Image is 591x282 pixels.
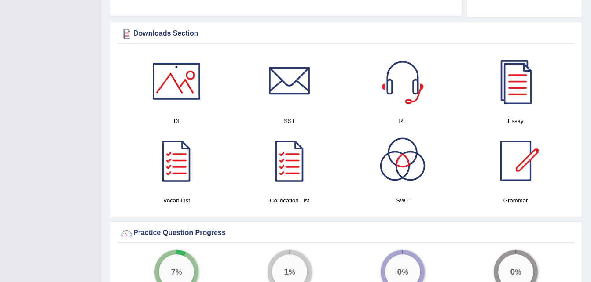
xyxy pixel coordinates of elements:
[171,267,176,276] big: 7
[284,267,289,276] big: 1
[120,227,572,240] div: Practice Question Progress
[463,116,568,126] h4: Essay
[125,116,229,126] h4: DI
[463,196,568,205] h4: Grammar
[120,27,572,40] div: Downloads Section
[397,267,402,276] big: 0
[125,196,229,205] h4: Vocab List
[351,196,455,205] h4: SWT
[351,116,455,126] h4: RL
[238,196,342,205] h4: Collocation List
[510,267,515,276] big: 0
[238,116,342,126] h4: SST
